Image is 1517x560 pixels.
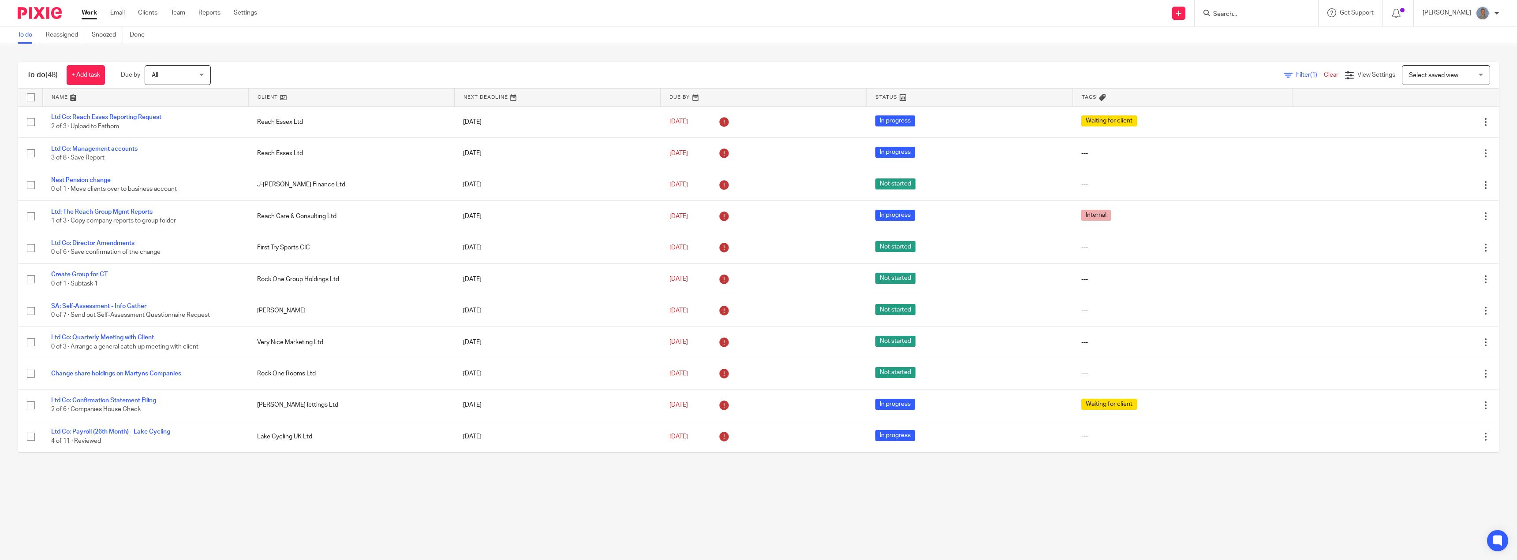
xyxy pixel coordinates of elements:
span: [DATE] [669,339,688,345]
td: J-[PERSON_NAME] Finance Ltd [248,169,454,200]
a: Ltd: The Reach Group Mgmt Reports [51,209,153,215]
div: --- [1081,306,1284,315]
a: Ltd Co: Quarterly Meeting with Client [51,334,154,341]
a: Create Group for CT [51,271,108,278]
span: 4 of 11 · Reviewed [51,438,101,444]
a: SA: Self-Assessment - Info Gather [51,303,146,309]
span: [DATE] [669,213,688,219]
h1: To do [27,70,58,80]
a: Change share holdings on Martyns Companies [51,371,181,377]
a: Done [130,26,151,44]
a: Snoozed [92,26,123,44]
span: Waiting for client [1081,399,1137,410]
a: Clients [138,8,157,17]
p: [PERSON_NAME] [1423,8,1471,17]
span: Select saved view [1409,72,1458,78]
span: Not started [875,367,915,378]
input: Search [1212,11,1292,19]
td: [DATE] [454,263,660,295]
span: Not started [875,273,915,284]
span: [DATE] [669,434,688,440]
a: + Add task [67,65,105,85]
div: --- [1081,149,1284,158]
div: --- [1081,369,1284,378]
td: Rock One Group Holdings Ltd [248,263,454,295]
td: [DATE] [454,452,660,484]
td: Very Nice Marketing Ltd [248,326,454,358]
a: Work [82,8,97,17]
span: 0 of 1 · Subtask 1 [51,281,98,287]
span: All [152,72,158,78]
span: 2 of 3 · Upload to Fathom [51,123,119,130]
span: In progress [875,210,915,221]
span: 3 of 8 · Save Report [51,155,105,161]
span: 0 of 6 · Save confirmation of the change [51,249,161,256]
span: [DATE] [669,371,688,377]
span: [DATE] [669,150,688,156]
a: Ltd Co: Payroll (26th Month) - Lake Cycling [51,429,170,435]
span: 0 of 3 · Arrange a general catch up meeting with client [51,344,198,350]
a: To do [18,26,39,44]
a: Settings [234,8,257,17]
td: Reach Essex Ltd [248,106,454,137]
div: --- [1081,180,1284,189]
td: [DATE] [454,389,660,421]
a: Email [110,8,125,17]
a: Ltd Co: Reach Essex Reporting Request [51,114,161,120]
span: [DATE] [669,402,688,408]
td: [DATE] [454,421,660,452]
td: [DATE] [454,169,660,200]
a: Ltd Co: Confirmation Statement Filing [51,397,156,404]
td: First Try Sports CIC [248,232,454,263]
span: Filter [1296,72,1324,78]
p: Due by [121,70,140,79]
span: In progress [875,147,915,158]
div: --- [1081,243,1284,252]
td: Reach Essex Ltd [248,137,454,169]
span: 1 of 3 · Copy company reports to group folder [51,218,176,224]
span: Get Support [1340,10,1374,16]
a: Nest Pension change [51,177,111,183]
span: 2 of 6 · Companies House Check [51,407,141,413]
span: In progress [875,115,915,126]
div: --- [1081,432,1284,441]
td: Reach Care & Consulting Ltd [248,200,454,232]
a: Team [171,8,185,17]
img: James%20Headshot.png [1476,6,1490,20]
a: Clear [1324,72,1338,78]
span: (48) [45,71,58,78]
td: Lake Cycling UK Ltd [248,421,454,452]
a: Reports [198,8,220,17]
div: --- [1081,338,1284,347]
span: Internal [1081,210,1111,221]
span: In progress [875,399,915,410]
td: Catering Connection Ltd [248,452,454,484]
td: [DATE] [454,232,660,263]
span: [DATE] [669,119,688,125]
span: Not started [875,304,915,315]
span: Tags [1082,95,1097,100]
img: Pixie [18,7,62,19]
span: [DATE] [669,245,688,251]
span: Waiting for client [1081,115,1137,126]
div: --- [1081,275,1284,284]
span: [DATE] [669,276,688,282]
span: 0 of 7 · Send out Self-Assessment Questionnaire Request [51,312,210,318]
span: Not started [875,178,915,189]
td: Rock One Rooms Ltd [248,358,454,389]
td: [DATE] [454,358,660,389]
td: [PERSON_NAME] [248,295,454,326]
span: Not started [875,336,915,347]
a: Ltd Co: Director Amendments [51,240,135,246]
td: [DATE] [454,295,660,326]
a: Reassigned [46,26,85,44]
span: View Settings [1357,72,1395,78]
td: [DATE] [454,200,660,232]
span: 0 of 1 · Move clients over to business account [51,186,177,193]
span: Not started [875,241,915,252]
span: [DATE] [669,182,688,188]
span: In progress [875,430,915,441]
td: [DATE] [454,137,660,169]
td: [DATE] [454,326,660,358]
td: [DATE] [454,106,660,137]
